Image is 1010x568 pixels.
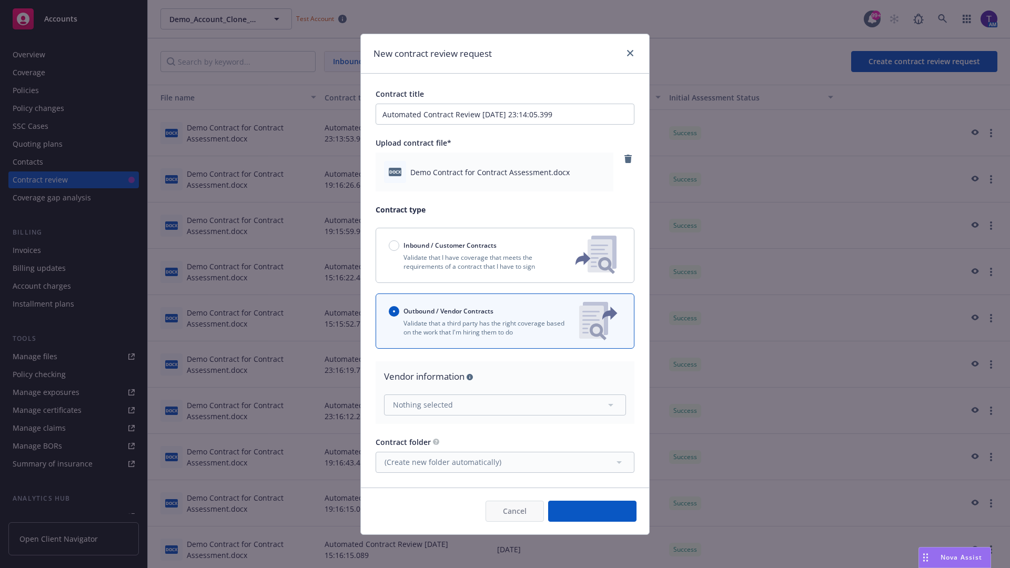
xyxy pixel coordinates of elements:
button: Outbound / Vendor ContractsValidate that a third party has the right coverage based on the work t... [376,293,634,349]
span: Contract folder [376,437,431,447]
span: Demo Contract for Contract Assessment.docx [410,167,570,178]
span: Inbound / Customer Contracts [403,241,497,250]
button: Cancel [486,501,544,522]
input: Outbound / Vendor Contracts [389,306,399,317]
p: Validate that I have coverage that meets the requirements of a contract that I have to sign [389,253,558,271]
a: remove [622,153,634,165]
div: Drag to move [919,547,932,567]
span: Contract title [376,89,424,99]
button: Create request [548,501,637,522]
span: Outbound / Vendor Contracts [403,307,493,316]
button: Nothing selected [384,394,626,415]
input: Enter a title for this contract [376,104,634,125]
span: Upload contract file* [376,138,451,148]
button: (Create new folder automatically) [376,452,634,473]
span: Create request [565,506,619,516]
span: docx [389,168,401,176]
span: Nova Assist [941,553,982,562]
h1: New contract review request [373,47,492,60]
p: Validate that a third party has the right coverage based on the work that I'm hiring them to do [389,319,571,337]
button: Nova Assist [918,547,991,568]
a: close [624,47,637,59]
span: Cancel [503,506,527,516]
button: Inbound / Customer ContractsValidate that I have coverage that meets the requirements of a contra... [376,228,634,283]
input: Inbound / Customer Contracts [389,240,399,251]
div: Vendor information [384,370,626,383]
p: Contract type [376,204,634,215]
span: (Create new folder automatically) [385,457,501,468]
span: Nothing selected [393,399,453,410]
